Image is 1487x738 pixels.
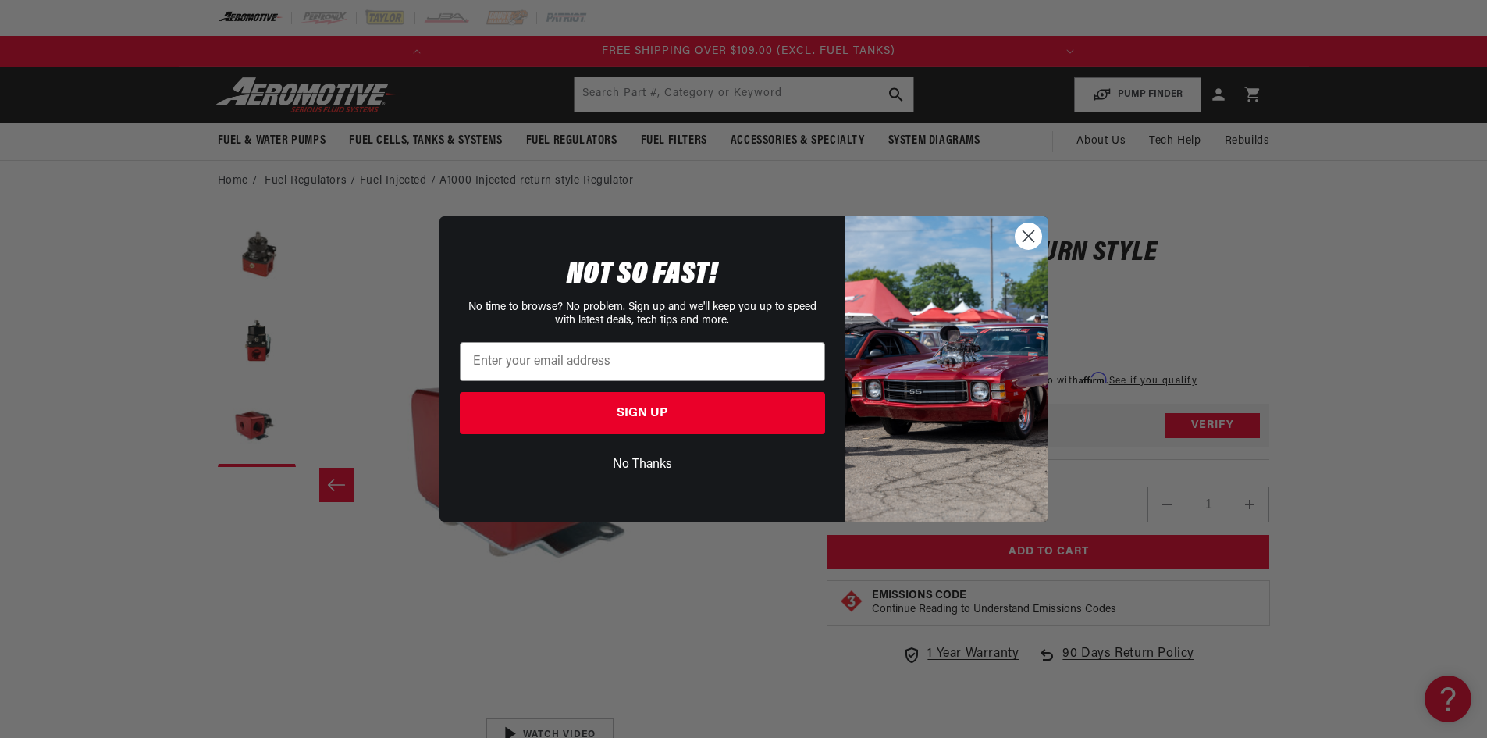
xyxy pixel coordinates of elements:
span: No time to browse? No problem. Sign up and we'll keep you up to speed with latest deals, tech tip... [468,301,816,326]
img: 85cdd541-2605-488b-b08c-a5ee7b438a35.jpeg [845,216,1048,521]
button: No Thanks [460,450,825,480]
input: Enter your email address [460,342,825,381]
button: Close dialog [1015,223,1042,250]
button: SIGN UP [460,392,825,434]
span: NOT SO FAST! [567,259,717,291]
